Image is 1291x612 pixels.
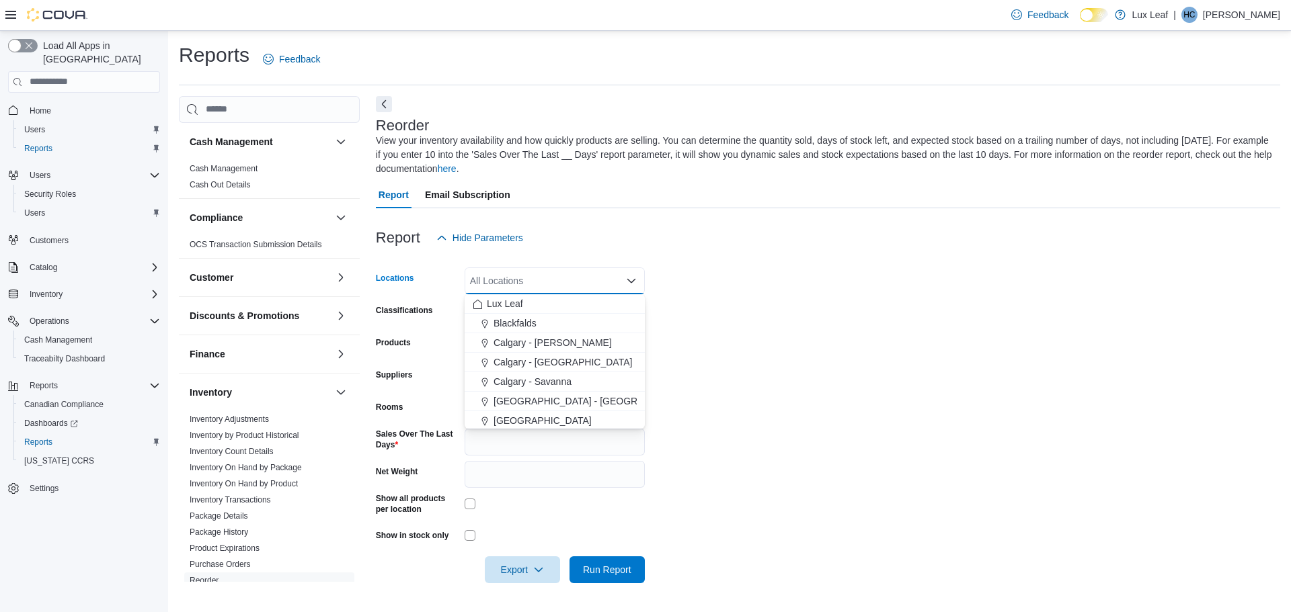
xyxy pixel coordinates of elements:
span: Security Roles [19,186,160,202]
h3: Report [376,230,420,246]
span: Feedback [1027,8,1068,21]
a: Home [24,103,56,119]
span: Hide Parameters [453,231,523,245]
div: View your inventory availability and how quickly products are selling. You can determine the quan... [376,134,1274,176]
span: Report [379,181,409,208]
button: Catalog [3,258,165,277]
span: Blackfalds [494,316,537,330]
span: Customers [24,232,160,249]
span: Traceabilty Dashboard [19,351,160,367]
button: Hide Parameters [431,224,529,251]
span: Inventory [30,289,63,300]
a: Canadian Compliance [19,396,109,412]
span: Catalog [24,259,160,275]
span: Purchase Orders [190,559,251,570]
a: Settings [24,480,64,496]
span: Canadian Compliance [24,399,104,410]
span: Run Report [583,563,631,576]
span: Product Expirations [190,543,260,554]
span: Users [19,122,160,138]
button: [GEOGRAPHIC_DATA] - [GEOGRAPHIC_DATA] [465,392,645,411]
a: Cash Out Details [190,180,251,189]
span: Home [24,102,160,119]
span: Lux Leaf [487,297,523,310]
span: Email Subscription [425,181,510,208]
button: Compliance [333,210,349,226]
button: Users [24,167,56,183]
button: Reports [13,433,165,451]
button: Inventory [3,285,165,304]
span: Calgary - [PERSON_NAME] [494,336,612,349]
button: [GEOGRAPHIC_DATA] [465,411,645,431]
span: OCS Transaction Submission Details [190,239,322,250]
img: Cova [27,8,87,21]
a: Reorder [190,576,219,585]
span: Users [30,170,50,181]
a: Traceabilty Dashboard [19,351,110,367]
span: Customers [30,235,69,246]
a: Package Details [190,511,248,521]
h3: Customer [190,271,233,284]
label: Suppliers [376,369,413,380]
a: [US_STATE] CCRS [19,453,100,469]
span: Reports [19,140,160,157]
button: Catalog [24,259,63,275]
h3: Finance [190,347,225,361]
button: Cash Management [333,134,349,150]
span: Reports [19,434,160,450]
button: Settings [3,478,165,498]
span: Inventory Transactions [190,494,271,505]
button: Lux Leaf [465,294,645,314]
span: Operations [30,316,69,326]
a: Inventory Adjustments [190,414,269,424]
span: Package Details [190,511,248,521]
span: Users [19,205,160,221]
a: Reports [19,434,58,450]
h1: Reports [179,42,249,69]
a: Package History [190,527,248,537]
button: Calgary - [GEOGRAPHIC_DATA] [465,353,645,372]
button: Users [13,204,165,222]
a: Cash Management [19,332,97,348]
a: Feedback [1006,1,1074,28]
span: Security Roles [24,189,76,200]
button: Close list of options [626,275,637,286]
a: here [438,163,457,174]
span: Settings [30,483,58,494]
h3: Inventory [190,386,232,399]
button: Reports [3,376,165,395]
button: Cash Management [190,135,330,148]
h3: Compliance [190,211,243,224]
a: Customers [24,232,74,249]
label: Locations [376,273,414,283]
span: Catalog [30,262,57,273]
button: Canadian Compliance [13,395,165,414]
a: Purchase Orders [190,560,251,569]
input: Dark Mode [1080,8,1108,22]
label: Show in stock only [376,530,449,541]
a: Users [19,205,50,221]
a: Users [19,122,50,138]
label: Show all products per location [376,493,459,515]
span: Reports [24,437,52,447]
a: Inventory Transactions [190,495,271,505]
label: Products [376,337,411,348]
div: Hailey Caza [1181,7,1198,23]
button: Finance [190,347,330,361]
span: Cash Management [24,335,92,345]
span: Washington CCRS [19,453,160,469]
span: Reports [30,380,58,391]
span: Inventory Adjustments [190,414,269,425]
button: Next [376,96,392,112]
a: Inventory On Hand by Product [190,479,298,488]
span: Dashboards [19,415,160,431]
button: Inventory [333,384,349,400]
label: Sales Over The Last Days [376,429,459,450]
span: Cash Management [190,163,258,174]
span: [GEOGRAPHIC_DATA] [494,414,592,427]
span: Cash Out Details [190,179,251,190]
p: [PERSON_NAME] [1203,7,1280,23]
span: Operations [24,313,160,329]
button: Discounts & Promotions [190,309,330,322]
